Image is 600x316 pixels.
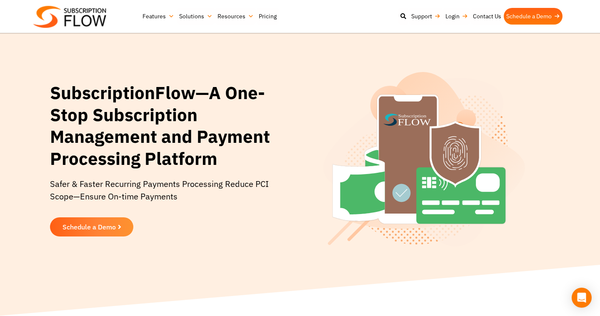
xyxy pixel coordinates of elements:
a: Login [443,8,470,25]
div: Open Intercom Messenger [572,288,592,308]
a: Support [409,8,443,25]
a: Contact Us [470,8,504,25]
a: Solutions [177,8,215,25]
p: Safer & Faster Recurring Payments Processing Reduce PCI Scope—Ensure On-time Payments [50,178,277,211]
span: SubscriptionFlow [50,81,195,104]
h1: —A One-Stop Subscription Management and Payment Processing Platform [50,82,277,169]
a: Schedule a Demo [504,8,562,25]
a: Schedule a Demo [50,217,133,236]
a: Pricing [256,8,279,25]
img: banner-image [323,72,525,246]
a: Resources [215,8,256,25]
a: Features [140,8,177,25]
img: Subscriptionflow [33,6,106,28]
span: Schedule a Demo [62,224,116,230]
